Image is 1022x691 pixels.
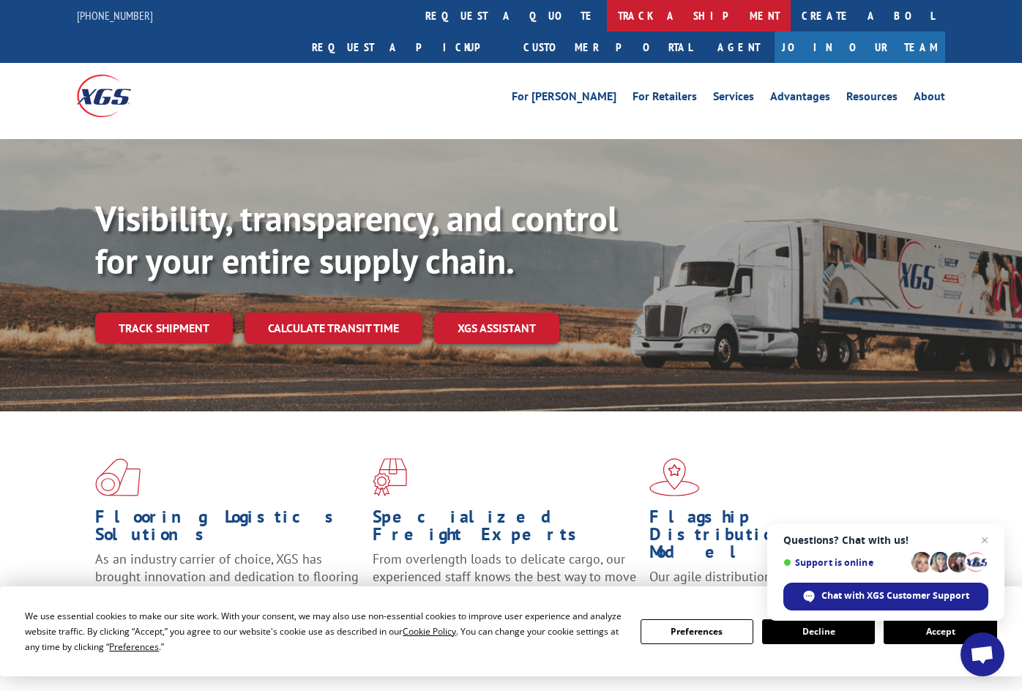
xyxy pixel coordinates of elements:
div: Chat with XGS Customer Support [783,583,988,610]
button: Preferences [641,619,753,644]
p: From overlength loads to delicate cargo, our experienced staff knows the best way to move your fr... [373,550,639,616]
button: Accept [884,619,996,644]
a: [PHONE_NUMBER] [77,8,153,23]
a: Services [713,91,754,107]
span: Cookie Policy [403,625,456,638]
img: xgs-icon-total-supply-chain-intelligence-red [95,458,141,496]
a: Request a pickup [301,31,512,63]
a: Calculate transit time [245,313,422,344]
img: xgs-icon-focused-on-flooring-red [373,458,407,496]
span: Chat with XGS Customer Support [821,589,969,602]
a: Advantages [770,91,830,107]
span: Our agile distribution network gives you nationwide inventory management on demand. [649,568,879,620]
span: Support is online [783,557,906,568]
a: Customer Portal [512,31,703,63]
a: XGS ASSISTANT [434,313,559,344]
a: For Retailers [633,91,697,107]
img: xgs-icon-flagship-distribution-model-red [649,458,700,496]
a: For [PERSON_NAME] [512,91,616,107]
button: Decline [762,619,875,644]
span: As an industry carrier of choice, XGS has brought innovation and dedication to flooring logistics... [95,550,359,602]
h1: Specialized Freight Experts [373,508,639,550]
a: Resources [846,91,898,107]
h1: Flooring Logistics Solutions [95,508,362,550]
span: Close chat [976,531,993,549]
span: Preferences [109,640,159,653]
div: Open chat [961,632,1004,676]
h1: Flagship Distribution Model [649,508,916,568]
a: Track shipment [95,313,233,343]
a: Join Our Team [775,31,945,63]
a: About [914,91,945,107]
div: We use essential cookies to make our site work. With your consent, we may also use non-essential ... [25,608,622,654]
span: Questions? Chat with us! [783,534,988,546]
b: Visibility, transparency, and control for your entire supply chain. [95,195,618,283]
a: Agent [703,31,775,63]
